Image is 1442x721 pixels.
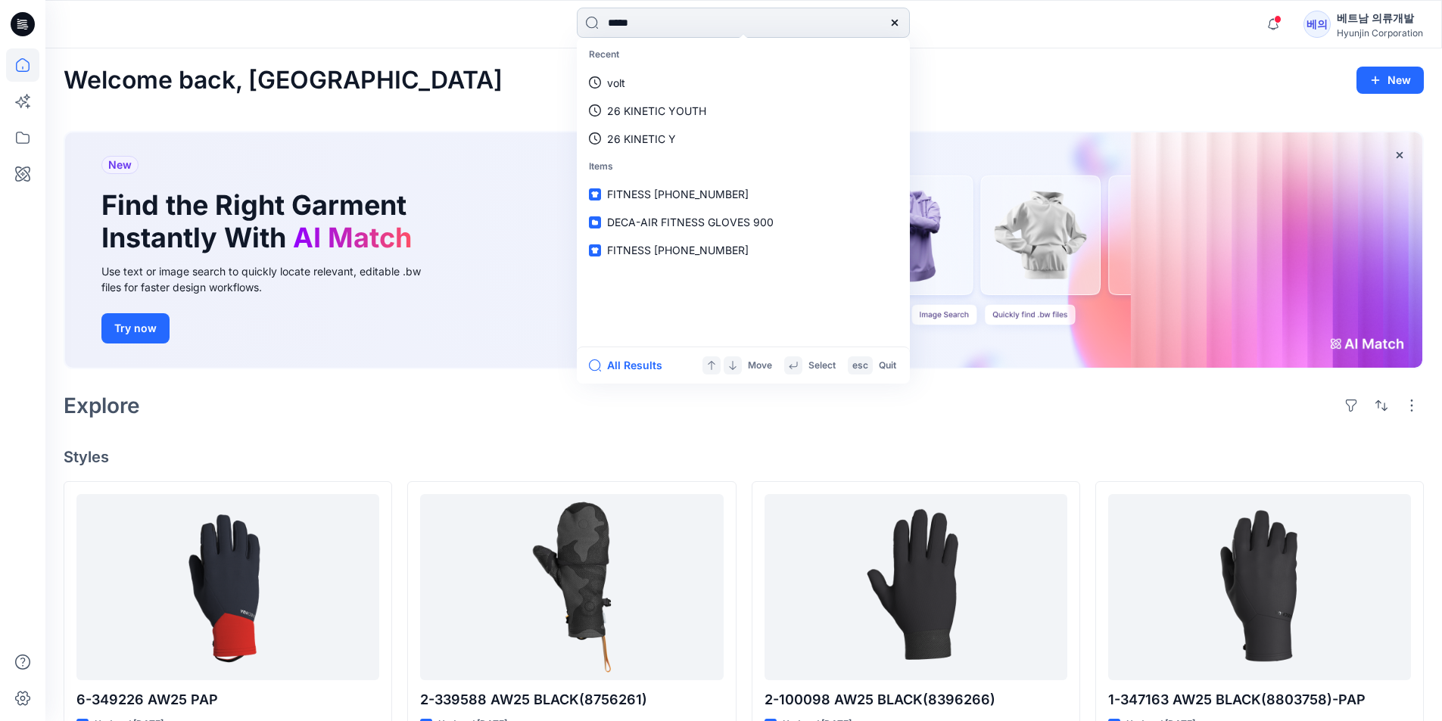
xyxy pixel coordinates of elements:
h1: Find the Right Garment Instantly With [101,189,419,254]
a: 2-100098 AW25 BLACK(8396266) [765,494,1067,681]
div: 베의 [1303,11,1331,38]
a: volt [580,69,907,97]
span: FITNESS [PHONE_NUMBER] [607,188,749,200]
a: 26 KINETIC Y [580,125,907,153]
span: AI Match [293,221,412,254]
div: 베트남 의류개발 [1337,9,1423,27]
p: 26 KINETIC Y [607,131,676,147]
p: 2-339588 AW25 BLACK(8756261) [420,689,723,710]
h2: Welcome back, [GEOGRAPHIC_DATA] [64,67,503,95]
button: Try now [101,313,170,343]
a: FITNESS [PHONE_NUMBER] [580,180,907,208]
span: FITNESS [PHONE_NUMBER] [607,244,749,256]
a: FITNESS [PHONE_NUMBER] [580,236,907,264]
a: 26 KINETIC YOUTH [580,97,907,125]
h2: Explore [64,393,140,418]
p: 26 KINETIC YOUTH [607,103,706,119]
span: New [108,156,132,174]
p: volt [607,75,625,91]
p: 6-349226 AW25 PAP [76,689,379,710]
div: Hyunjin Corporation [1337,27,1423,39]
a: 2-339588 AW25 BLACK(8756261) [420,494,723,681]
p: Move [748,358,772,374]
p: 1-347163 AW25 BLACK(8803758)-PAP [1108,689,1411,710]
p: Quit [879,358,896,374]
button: New [1356,67,1424,94]
a: 6-349226 AW25 PAP [76,494,379,681]
span: DECA-AIR FITNESS GLOVES 900 [607,216,774,228]
p: Recent [580,41,907,69]
p: esc [852,358,868,374]
a: 1-347163 AW25 BLACK(8803758)-PAP [1108,494,1411,681]
h4: Styles [64,448,1424,466]
p: Items [580,153,907,181]
button: All Results [589,356,672,374]
div: Use text or image search to quickly locate relevant, editable .bw files for faster design workflows. [101,263,442,295]
p: Select [808,358,836,374]
p: 2-100098 AW25 BLACK(8396266) [765,689,1067,710]
a: DECA-AIR FITNESS GLOVES 900 [580,208,907,236]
